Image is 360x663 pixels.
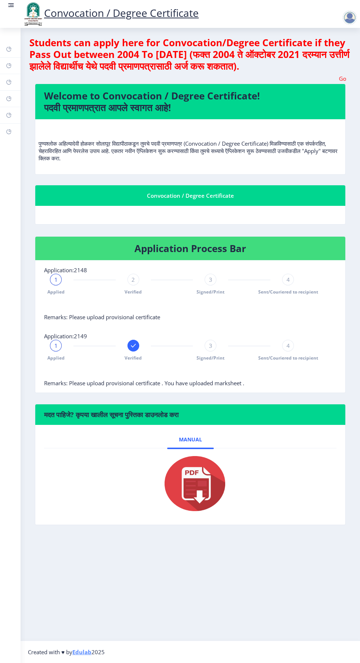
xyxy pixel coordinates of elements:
span: Sent/Couriered to recipient [258,355,318,361]
span: Application:2149 [44,332,87,340]
span: Created with ♥ by 2025 [28,648,105,656]
span: 3 [209,276,212,283]
span: Verified [125,355,142,361]
span: Application:2148 [44,266,87,274]
span: Signed/Print [197,355,224,361]
span: 3 [209,342,212,349]
span: Applied [47,355,65,361]
span: 4 [287,342,290,349]
span: Sent/Couriered to recipient [258,289,318,295]
span: Manual [179,437,202,442]
img: pdf.png [154,454,227,513]
span: 4 [287,276,290,283]
a: Convocation / Degree Certificate [22,6,199,20]
h4: Application Process Bar [44,243,336,254]
a: Manual [167,431,214,448]
span: Remarks: Please upload provisional certificate [44,313,160,321]
span: Remarks: Please upload provisional certificate . You have uploaded marksheet . [44,379,244,387]
h4: Welcome to Convocation / Degree Certificate! पदवी प्रमाणपत्रात आपले स्वागत आहे! [44,90,336,113]
span: Applied [47,289,65,295]
img: logo [22,1,44,26]
span: 2 [132,276,135,283]
h4: Students can apply here for Convocation/Degree Certificate if they Pass Out between 2004 To [DATE... [29,37,351,72]
span: 1 [54,276,58,283]
a: Edulab [72,648,91,656]
div: Convocation / Degree Certificate [44,191,336,200]
span: 1 [54,342,58,349]
p: पुण्यश्लोक अहिल्यादेवी होळकर सोलापूर विद्यापीठाकडून तुमचे पदवी प्रमाणपत्र (Convocation / Degree C... [39,125,342,162]
marquee: Go In My Application Tab and check the status of Errata [35,75,346,82]
span: Verified [125,289,142,295]
h6: मदत पाहिजे? कृपया खालील सूचना पुस्तिका डाउनलोड करा [44,410,336,419]
span: Signed/Print [197,289,224,295]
